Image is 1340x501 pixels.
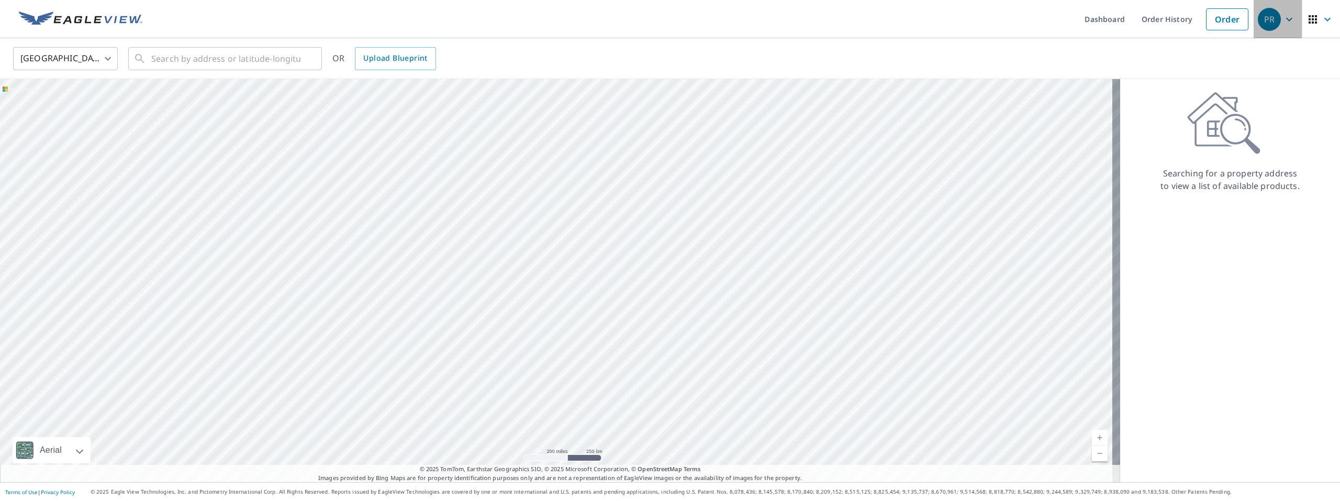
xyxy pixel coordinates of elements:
[684,465,701,473] a: Terms
[363,52,427,65] span: Upload Blueprint
[638,465,682,473] a: OpenStreetMap
[13,437,91,463] div: Aerial
[1206,8,1248,30] a: Order
[37,437,65,463] div: Aerial
[1160,167,1300,192] p: Searching for a property address to view a list of available products.
[420,465,701,474] span: © 2025 TomTom, Earthstar Geographics SIO, © 2025 Microsoft Corporation, ©
[13,44,118,73] div: [GEOGRAPHIC_DATA]
[355,47,435,70] a: Upload Blueprint
[41,488,75,496] a: Privacy Policy
[151,44,300,73] input: Search by address or latitude-longitude
[1092,430,1108,446] a: Current Level 5, Zoom In
[332,47,436,70] div: OR
[1092,446,1108,461] a: Current Level 5, Zoom Out
[19,12,142,27] img: EV Logo
[91,488,1335,496] p: © 2025 Eagle View Technologies, Inc. and Pictometry International Corp. All Rights Reserved. Repo...
[5,489,75,495] p: |
[5,488,38,496] a: Terms of Use
[1258,8,1281,31] div: PR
